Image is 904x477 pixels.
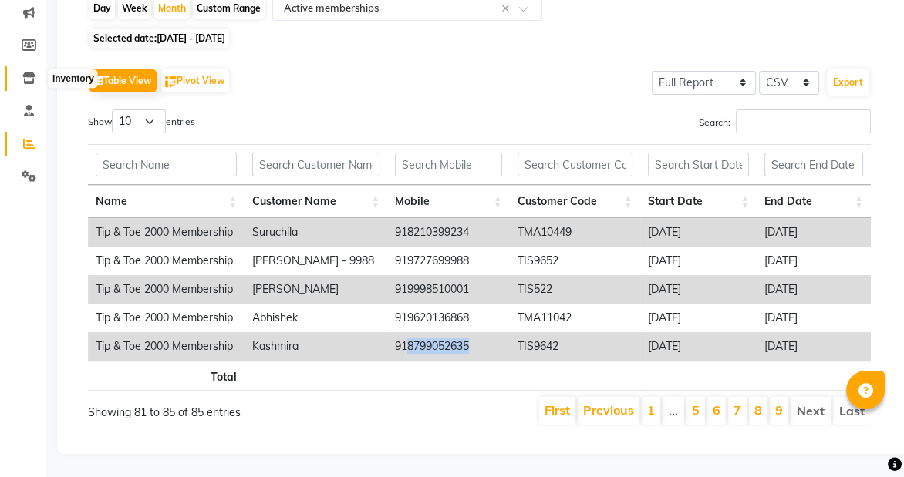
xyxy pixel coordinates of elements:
div: Showing 81 to 85 of 85 entries [88,395,400,421]
td: [DATE] [757,332,871,361]
span: Clear all [501,1,514,17]
th: Customer Name: activate to sort column ascending [245,185,387,218]
input: Search: [736,109,871,133]
th: Customer Code: activate to sort column ascending [510,185,640,218]
div: Inventory [49,69,98,88]
a: 9 [775,402,783,418]
a: First [545,402,570,418]
input: Search Customer Code [518,153,632,176]
th: Total [88,361,245,391]
td: TIS522 [510,275,640,304]
th: Name: activate to sort column ascending [88,185,245,218]
td: TIS9652 [510,247,640,275]
td: [DATE] [640,332,757,361]
td: TIS9642 [510,332,640,361]
td: [DATE] [757,247,871,275]
img: pivot.png [165,76,177,88]
button: Pivot View [161,69,229,92]
td: Tip & Toe 2000 Membership [88,304,245,332]
a: 6 [713,402,720,418]
td: [PERSON_NAME] - 9988 [245,247,387,275]
label: Show entries [88,109,195,133]
td: Tip & Toe 2000 Membership [88,275,245,304]
td: TMA11042 [510,304,640,332]
input: Search Customer Name [252,153,379,176]
td: 919620136868 [387,304,510,332]
td: [PERSON_NAME] [245,275,387,304]
span: Selected date: [89,29,229,48]
td: TMA10449 [510,218,640,247]
input: Search Mobile [395,153,502,176]
a: 1 [647,402,655,418]
td: [DATE] [757,304,871,332]
input: Search Name [96,153,237,176]
button: Table View [89,69,157,92]
td: [DATE] [640,275,757,304]
th: Start Date: activate to sort column ascending [640,185,757,218]
td: Tip & Toe 2000 Membership [88,218,245,247]
td: [DATE] [757,218,871,247]
label: Search: [699,109,871,133]
td: 918799052635 [387,332,510,361]
th: End Date: activate to sort column ascending [757,185,871,218]
a: 5 [692,402,700,418]
span: [DATE] - [DATE] [157,32,225,44]
a: 8 [754,402,762,418]
td: Tip & Toe 2000 Membership [88,247,245,275]
td: 919998510001 [387,275,510,304]
td: Abhishek [245,304,387,332]
a: Previous [583,402,634,418]
td: Kashmira [245,332,387,361]
td: [DATE] [640,304,757,332]
a: 7 [734,402,741,418]
td: Tip & Toe 2000 Membership [88,332,245,361]
input: Search Start Date [648,153,750,176]
td: Suruchila [245,218,387,247]
button: Export [827,69,869,96]
select: Showentries [112,109,166,133]
td: [DATE] [640,218,757,247]
td: 919727699988 [387,247,510,275]
td: 918210399234 [387,218,510,247]
td: [DATE] [757,275,871,304]
th: Mobile: activate to sort column ascending [387,185,510,218]
input: Search End Date [764,153,863,176]
td: [DATE] [640,247,757,275]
